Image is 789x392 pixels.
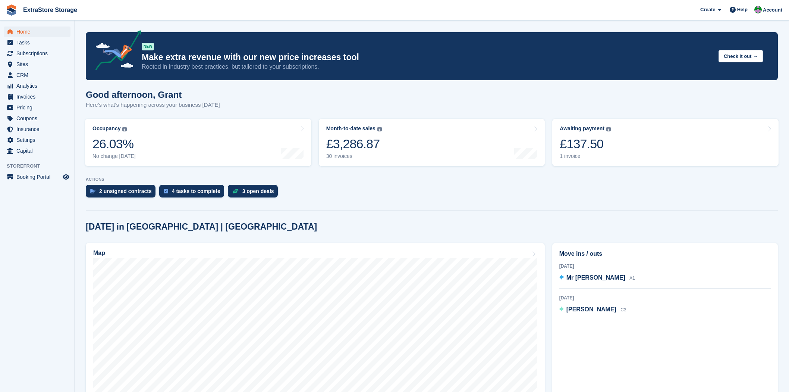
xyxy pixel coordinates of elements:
[4,172,70,182] a: menu
[319,119,545,166] a: Month-to-date sales £3,286.87 30 invoices
[92,136,136,152] div: 26.03%
[700,6,715,13] span: Create
[16,81,61,91] span: Analytics
[89,30,141,73] img: price-adjustments-announcement-icon-8257ccfd72463d97f412b2fc003d46551f7dbcb40ab6d574587a9cd5c0d94...
[85,119,311,166] a: Occupancy 26.03% No change [DATE]
[122,127,127,131] img: icon-info-grey-7440780725fd019a000dd9b08b2336e03edf1995a4989e88bcd33f0948082b44.svg
[4,59,70,69] a: menu
[559,249,771,258] h2: Move ins / outs
[629,276,635,281] span: A1
[560,153,611,159] div: 1 invoice
[737,6,748,13] span: Help
[16,37,61,48] span: Tasks
[326,153,382,159] div: 30 invoices
[7,162,74,170] span: Storefront
[159,185,228,201] a: 4 tasks to complete
[86,222,317,232] h2: [DATE] in [GEOGRAPHIC_DATA] | [GEOGRAPHIC_DATA]
[16,102,61,113] span: Pricing
[92,125,120,132] div: Occupancy
[566,274,625,281] span: Mr [PERSON_NAME]
[16,27,61,37] span: Home
[16,70,61,80] span: CRM
[559,305,626,315] a: [PERSON_NAME] C3
[142,43,154,50] div: NEW
[93,250,105,256] h2: Map
[20,4,80,16] a: ExtraStore Storage
[559,273,635,283] a: Mr [PERSON_NAME] A1
[99,188,152,194] div: 2 unsigned contracts
[228,185,282,201] a: 3 open deals
[4,27,70,37] a: menu
[559,295,771,301] div: [DATE]
[16,172,61,182] span: Booking Portal
[16,59,61,69] span: Sites
[16,124,61,134] span: Insurance
[4,81,70,91] a: menu
[326,125,375,132] div: Month-to-date sales
[4,102,70,113] a: menu
[377,127,382,131] img: icon-info-grey-7440780725fd019a000dd9b08b2336e03edf1995a4989e88bcd33f0948082b44.svg
[142,63,713,71] p: Rooted in industry best practices, but tailored to your subscriptions.
[763,6,782,14] span: Account
[172,188,220,194] div: 4 tasks to complete
[86,177,778,182] p: ACTIONS
[4,91,70,102] a: menu
[4,135,70,145] a: menu
[86,101,220,109] p: Here's what's happening across your business [DATE]
[86,185,159,201] a: 2 unsigned contracts
[164,189,168,193] img: task-75834270c22a3079a89374b754ae025e5fb1db73e45f91037f5363f120a921f8.svg
[242,188,274,194] div: 3 open deals
[326,136,382,152] div: £3,286.87
[719,50,763,62] button: Check it out →
[6,4,17,16] img: stora-icon-8386f47178a22dfd0bd8f6a31ec36ba5ce8667c1dd55bd0f319d3a0aa187defe.svg
[566,306,616,312] span: [PERSON_NAME]
[560,125,604,132] div: Awaiting payment
[62,172,70,181] a: Preview store
[232,189,239,194] img: deal-1b604bf984904fb50ccaf53a9ad4b4a5d6e5aea283cecdc64d6e3604feb123c2.svg
[16,135,61,145] span: Settings
[4,113,70,124] a: menu
[86,90,220,100] h1: Good afternoon, Grant
[559,263,771,270] div: [DATE]
[4,146,70,156] a: menu
[16,146,61,156] span: Capital
[560,136,611,152] div: £137.50
[16,48,61,59] span: Subscriptions
[4,48,70,59] a: menu
[552,119,779,166] a: Awaiting payment £137.50 1 invoice
[90,189,95,193] img: contract_signature_icon-13c848040528278c33f63329250d36e43548de30e8caae1d1a13099fd9432cc5.svg
[4,70,70,80] a: menu
[4,37,70,48] a: menu
[142,52,713,63] p: Make extra revenue with our new price increases tool
[16,91,61,102] span: Invoices
[4,124,70,134] a: menu
[16,113,61,124] span: Coupons
[620,307,626,312] span: C3
[754,6,762,13] img: Grant Daniel
[606,127,611,131] img: icon-info-grey-7440780725fd019a000dd9b08b2336e03edf1995a4989e88bcd33f0948082b44.svg
[92,153,136,159] div: No change [DATE]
